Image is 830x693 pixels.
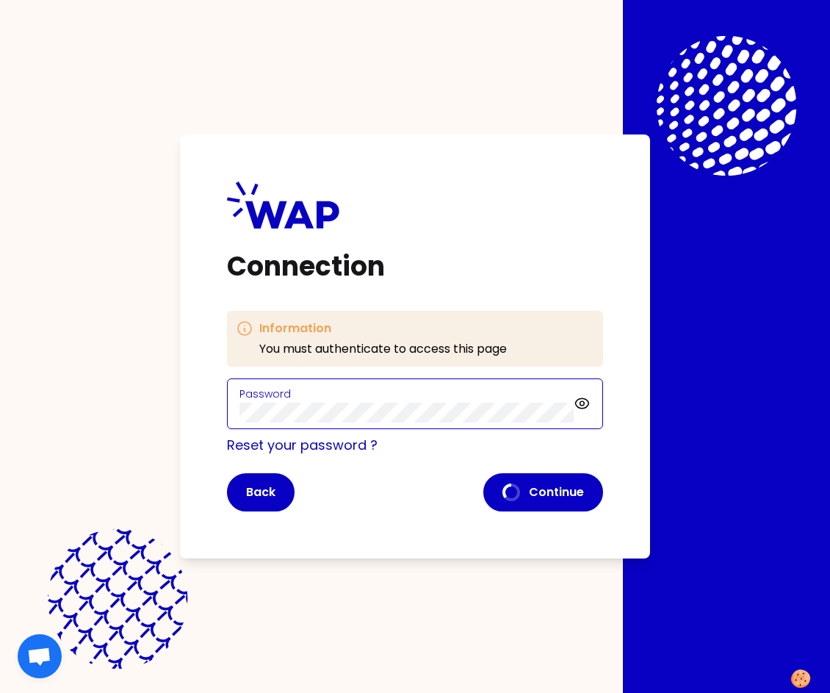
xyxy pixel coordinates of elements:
h3: Information [259,320,507,337]
label: Password [239,387,291,401]
button: Continue [483,473,603,511]
a: Reset your password ? [227,436,378,454]
button: Back [227,473,295,511]
p: You must authenticate to access this page [259,340,507,358]
h1: Connection [227,252,603,281]
div: Ouvrir le chat [18,634,62,678]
